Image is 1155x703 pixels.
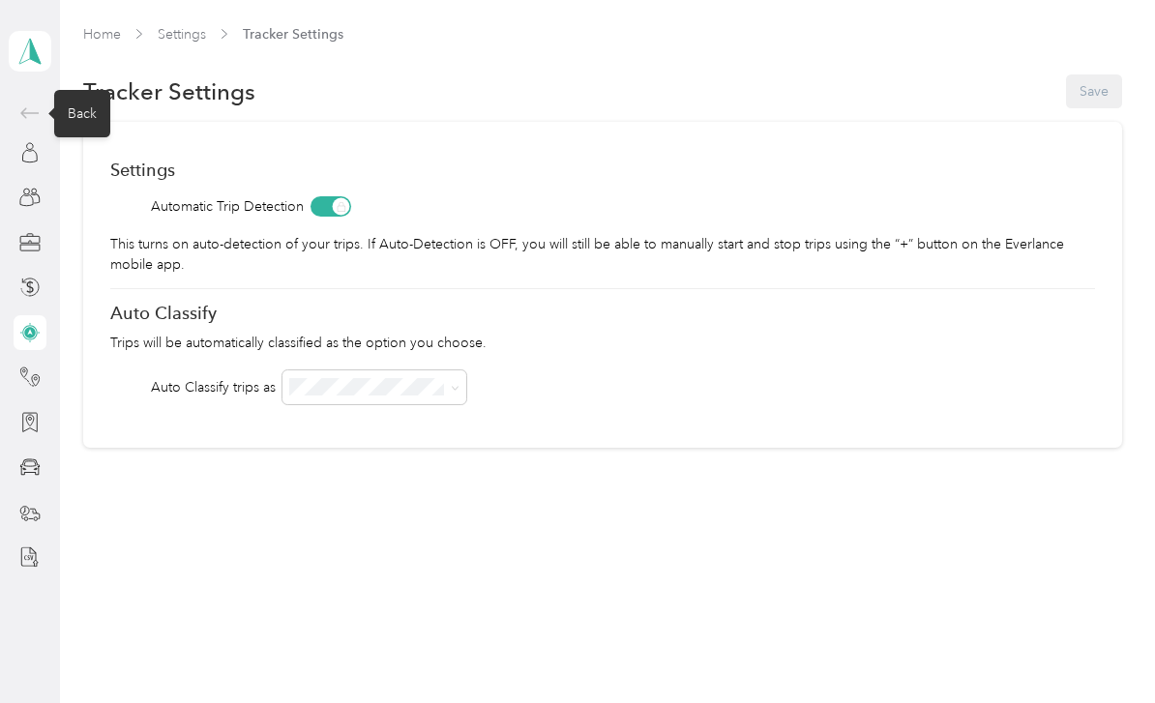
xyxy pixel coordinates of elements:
[83,26,121,43] a: Home
[151,377,276,397] div: Auto Classify trips as
[110,333,1094,353] p: Trips will be automatically classified as the option you choose.
[54,90,110,137] div: Back
[243,24,343,44] span: Tracker Settings
[1047,595,1155,703] iframe: Everlance-gr Chat Button Frame
[83,81,255,102] h1: Tracker Settings
[158,26,206,43] a: Settings
[110,234,1094,275] p: This turns on auto-detection of your trips. If Auto-Detection is OFF, you will still be able to m...
[110,303,1094,323] div: Auto Classify
[151,196,304,217] span: Automatic Trip Detection
[110,160,1094,180] div: Settings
